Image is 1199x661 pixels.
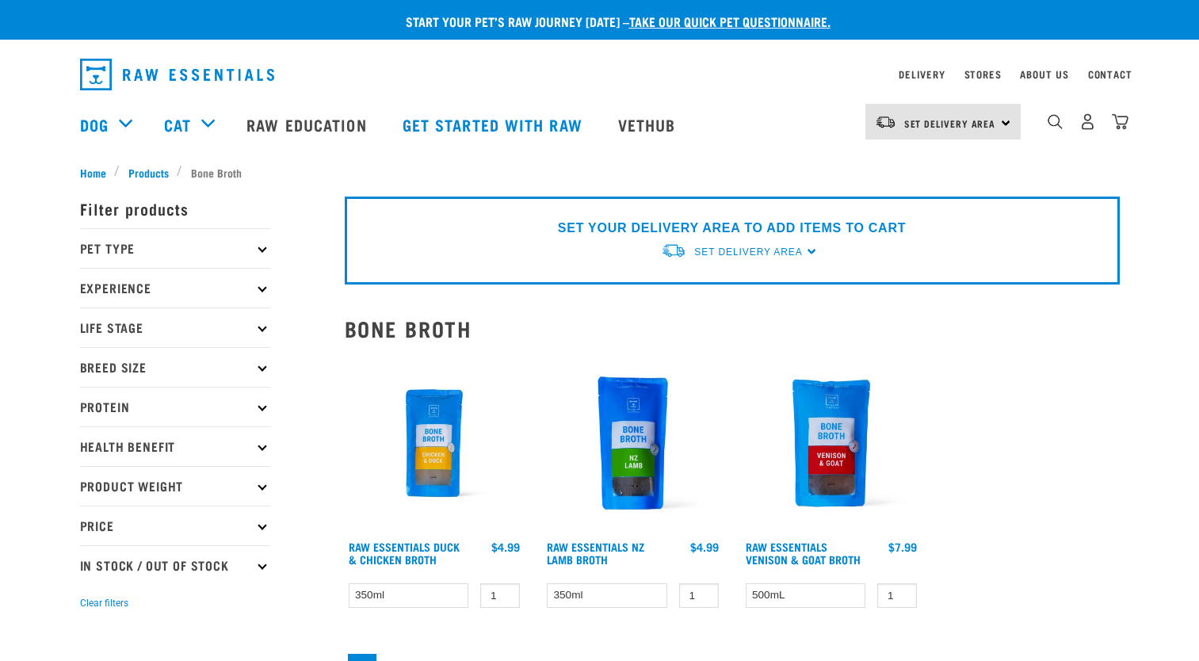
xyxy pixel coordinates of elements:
a: Cat [164,113,191,136]
span: Home [80,164,106,181]
button: Clear filters [80,596,128,610]
a: Raw Essentials Duck & Chicken Broth [349,544,460,562]
img: Raw Essentials Venison Goat Novel Protein Hypoallergenic Bone Broth Cats & Dogs [742,353,922,533]
a: Raw Education [231,93,386,156]
span: Products [128,164,169,181]
p: Breed Size [80,347,270,387]
span: Set Delivery Area [694,246,802,258]
input: 1 [480,583,520,608]
nav: breadcrumbs [80,164,1120,181]
img: van-moving.png [875,115,896,129]
img: RE Product Shoot 2023 Nov8793 1 [345,353,525,533]
h2: Bone Broth [345,316,1120,341]
p: Price [80,506,270,545]
p: SET YOUR DELIVERY AREA TO ADD ITEMS TO CART [558,219,906,238]
input: 1 [877,583,917,608]
p: Health Benefit [80,426,270,466]
div: $7.99 [888,541,917,553]
img: user.png [1079,113,1096,130]
p: Life Stage [80,308,270,347]
p: Product Weight [80,466,270,506]
p: Protein [80,387,270,426]
a: Delivery [899,71,945,77]
a: Raw Essentials NZ Lamb Broth [547,544,644,562]
img: Raw Essentials New Zealand Lamb Bone Broth For Cats & Dogs [543,353,723,533]
img: van-moving.png [661,243,686,259]
input: 1 [679,583,719,608]
nav: dropdown navigation [67,52,1132,97]
a: Contact [1088,71,1132,77]
p: Pet Type [80,228,270,268]
img: home-icon@2x.png [1112,113,1128,130]
a: Raw Essentials Venison & Goat Broth [746,544,861,562]
p: Filter products [80,189,270,228]
a: Get started with Raw [387,93,602,156]
img: home-icon-1@2x.png [1048,114,1063,129]
div: $4.99 [491,541,520,553]
a: Vethub [602,93,696,156]
a: Dog [80,113,109,136]
p: In Stock / Out Of Stock [80,545,270,585]
span: Set Delivery Area [904,120,996,126]
div: $4.99 [690,541,719,553]
img: Raw Essentials Logo [80,59,274,90]
a: Products [120,164,177,181]
a: take our quick pet questionnaire. [629,17,831,25]
a: Stores [964,71,1002,77]
a: About Us [1020,71,1068,77]
a: Home [80,164,115,181]
p: Experience [80,268,270,308]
